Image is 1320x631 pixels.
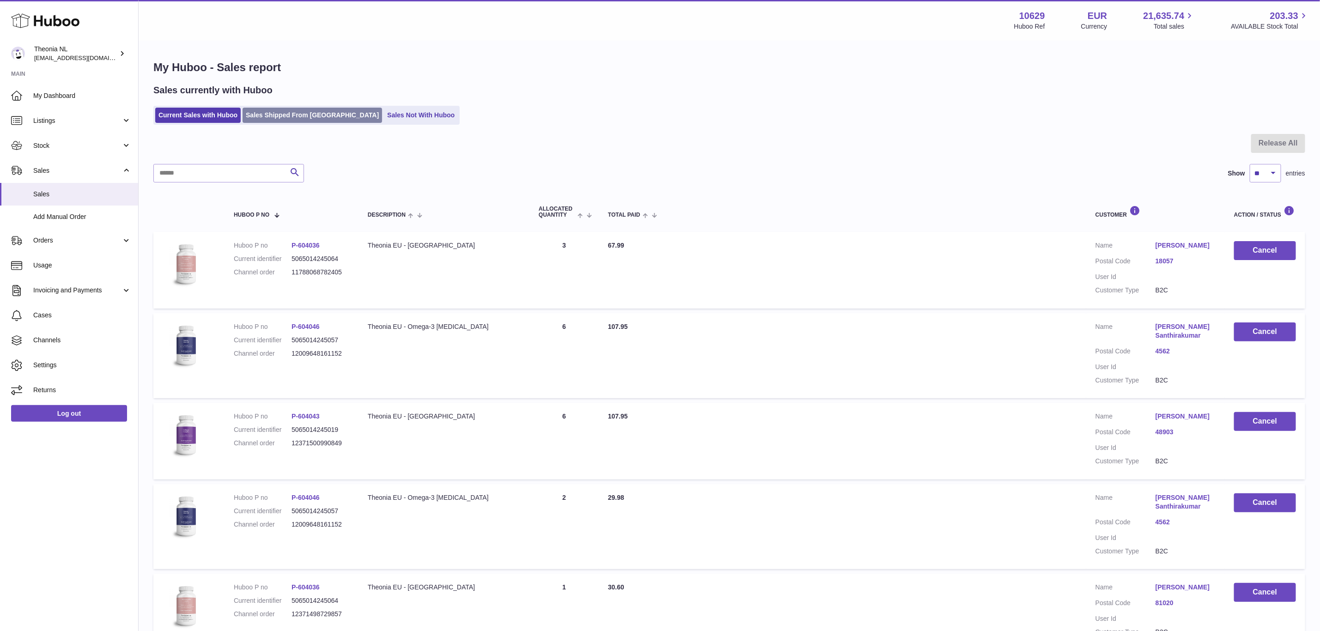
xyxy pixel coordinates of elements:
[1156,257,1216,266] a: 18057
[1234,322,1296,341] button: Cancel
[368,583,520,592] div: Theonia EU - [GEOGRAPHIC_DATA]
[33,311,131,320] span: Cases
[163,493,209,540] img: 106291725893086.jpg
[33,212,131,221] span: Add Manual Order
[34,54,136,61] span: [EMAIL_ADDRESS][DOMAIN_NAME]
[608,583,624,591] span: 30.60
[1156,583,1216,592] a: [PERSON_NAME]
[608,494,624,501] span: 29.98
[234,322,292,331] dt: Huboo P no
[1095,412,1156,423] dt: Name
[1154,22,1195,31] span: Total sales
[163,322,209,369] img: 106291725893086.jpg
[1095,241,1156,252] dt: Name
[292,268,349,277] dd: 11788068782405
[529,313,599,398] td: 6
[1081,22,1107,31] div: Currency
[1156,376,1216,385] dd: B2C
[1234,583,1296,602] button: Cancel
[33,361,131,370] span: Settings
[1019,10,1045,22] strong: 10629
[608,212,640,218] span: Total paid
[1156,286,1216,295] dd: B2C
[1095,457,1156,466] dt: Customer Type
[1095,376,1156,385] dt: Customer Type
[33,116,122,125] span: Listings
[1156,518,1216,527] a: 4562
[1143,10,1195,31] a: 21,635.74 Total sales
[1228,169,1245,178] label: Show
[1095,493,1156,513] dt: Name
[368,493,520,502] div: Theonia EU - Omega-3 [MEDICAL_DATA]
[368,212,406,218] span: Description
[292,494,320,501] a: P-604046
[234,507,292,516] dt: Current identifier
[1156,412,1216,421] a: [PERSON_NAME]
[153,84,273,97] h2: Sales currently with Huboo
[33,91,131,100] span: My Dashboard
[234,349,292,358] dt: Channel order
[292,507,349,516] dd: 5065014245057
[234,212,269,218] span: Huboo P no
[1156,547,1216,556] dd: B2C
[1095,322,1156,342] dt: Name
[234,583,292,592] dt: Huboo P no
[234,241,292,250] dt: Huboo P no
[34,45,117,62] div: Theonia NL
[1095,583,1156,594] dt: Name
[368,241,520,250] div: Theonia EU - [GEOGRAPHIC_DATA]
[1014,22,1045,31] div: Huboo Ref
[234,439,292,448] dt: Channel order
[292,439,349,448] dd: 12371500990849
[163,412,209,458] img: 106291725893172.jpg
[1095,443,1156,452] dt: User Id
[33,190,131,199] span: Sales
[234,596,292,605] dt: Current identifier
[33,166,122,175] span: Sales
[1095,206,1216,218] div: Customer
[1095,363,1156,371] dt: User Id
[368,412,520,421] div: Theonia EU - [GEOGRAPHIC_DATA]
[1234,206,1296,218] div: Action / Status
[1156,347,1216,356] a: 4562
[292,610,349,619] dd: 12371498729857
[1095,428,1156,439] dt: Postal Code
[384,108,458,123] a: Sales Not With Huboo
[608,323,628,330] span: 107.95
[1095,347,1156,358] dt: Postal Code
[11,47,25,61] img: info@wholesomegoods.eu
[539,206,575,218] span: ALLOCATED Quantity
[1156,428,1216,437] a: 48903
[608,242,624,249] span: 67.99
[1156,599,1216,607] a: 81020
[1234,241,1296,260] button: Cancel
[529,484,599,569] td: 2
[529,403,599,479] td: 6
[1234,412,1296,431] button: Cancel
[163,241,209,287] img: 106291725893222.jpg
[33,336,131,345] span: Channels
[292,242,320,249] a: P-604036
[1231,22,1309,31] span: AVAILABLE Stock Total
[292,425,349,434] dd: 5065014245019
[234,520,292,529] dt: Channel order
[292,255,349,263] dd: 5065014245064
[292,349,349,358] dd: 12009648161152
[33,236,122,245] span: Orders
[1143,10,1184,22] span: 21,635.74
[33,386,131,394] span: Returns
[234,255,292,263] dt: Current identifier
[155,108,241,123] a: Current Sales with Huboo
[292,323,320,330] a: P-604046
[608,413,628,420] span: 107.95
[1234,493,1296,512] button: Cancel
[1095,534,1156,542] dt: User Id
[1270,10,1298,22] span: 203.33
[11,405,127,422] a: Log out
[1156,241,1216,250] a: [PERSON_NAME]
[234,412,292,421] dt: Huboo P no
[234,493,292,502] dt: Huboo P no
[292,596,349,605] dd: 5065014245064
[153,60,1305,75] h1: My Huboo - Sales report
[1156,457,1216,466] dd: B2C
